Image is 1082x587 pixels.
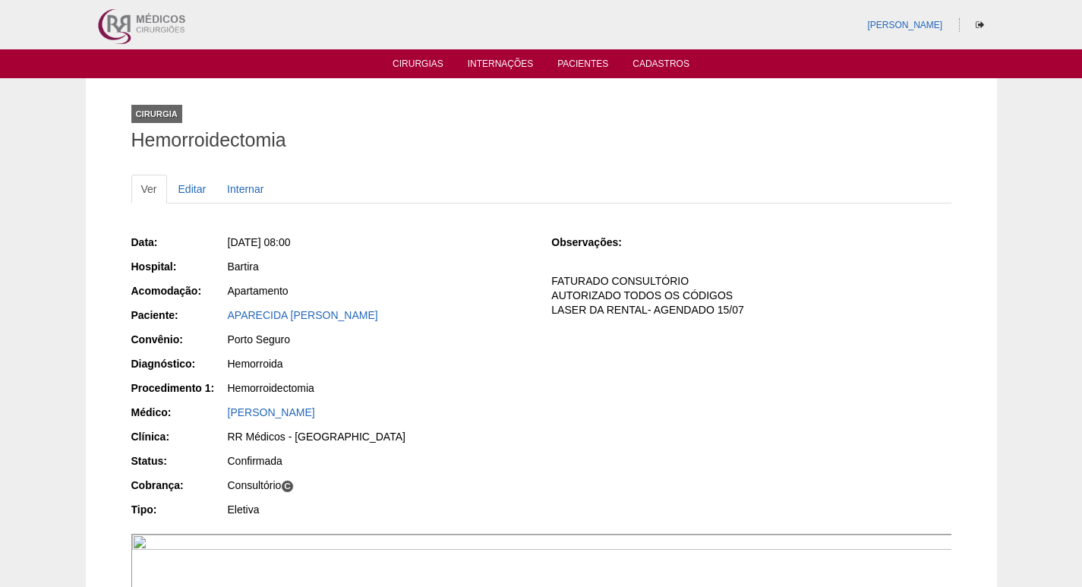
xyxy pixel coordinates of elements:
div: Porto Seguro [228,332,531,347]
div: Confirmada [228,453,531,469]
div: Hemorroidectomia [228,380,531,396]
span: [DATE] 08:00 [228,236,291,248]
i: Sair [976,21,984,30]
div: Médico: [131,405,226,420]
div: Observações: [551,235,646,250]
a: Internar [217,175,273,204]
div: Acomodação: [131,283,226,298]
div: Apartamento [228,283,531,298]
a: [PERSON_NAME] [228,406,315,418]
div: Data: [131,235,226,250]
a: Internações [468,58,534,74]
a: Pacientes [557,58,608,74]
div: Eletiva [228,502,531,517]
div: Diagnóstico: [131,356,226,371]
div: RR Médicos - [GEOGRAPHIC_DATA] [228,429,531,444]
div: Procedimento 1: [131,380,226,396]
h1: Hemorroidectomia [131,131,951,150]
a: Cirurgias [393,58,443,74]
div: Hospital: [131,259,226,274]
div: Cobrança: [131,478,226,493]
div: Status: [131,453,226,469]
div: Hemorroida [228,356,531,371]
a: APARECIDA [PERSON_NAME] [228,309,378,321]
div: Bartira [228,259,531,274]
div: Consultório [228,478,531,493]
p: FATURADO CONSULTÓRIO AUTORIZADO TODOS OS CÓDIGOS LASER DA RENTAL- AGENDADO 15/07 [551,274,951,317]
span: C [281,480,294,493]
a: Ver [131,175,167,204]
a: Cadastros [632,58,689,74]
div: Cirurgia [131,105,182,123]
div: Paciente: [131,308,226,323]
div: Tipo: [131,502,226,517]
a: [PERSON_NAME] [867,20,942,30]
div: Convênio: [131,332,226,347]
div: Clínica: [131,429,226,444]
a: Editar [169,175,216,204]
